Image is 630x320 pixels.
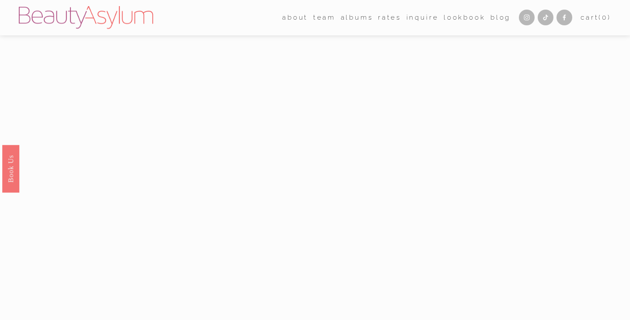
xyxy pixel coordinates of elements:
a: Facebook [556,10,572,25]
a: TikTok [538,10,553,25]
a: Lookbook [444,11,486,24]
a: albums [341,11,373,24]
a: Instagram [519,10,535,25]
a: Book Us [2,145,19,192]
span: about [282,12,308,24]
a: Inquire [406,11,439,24]
span: team [313,12,336,24]
img: Beauty Asylum | Bridal Hair &amp; Makeup Charlotte &amp; Atlanta [19,6,153,29]
a: 0 items in cart [581,12,611,24]
a: folder dropdown [313,11,336,24]
a: Blog [490,11,511,24]
span: 0 [602,14,608,21]
span: ( ) [598,14,611,21]
a: folder dropdown [282,11,308,24]
a: Rates [378,11,401,24]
